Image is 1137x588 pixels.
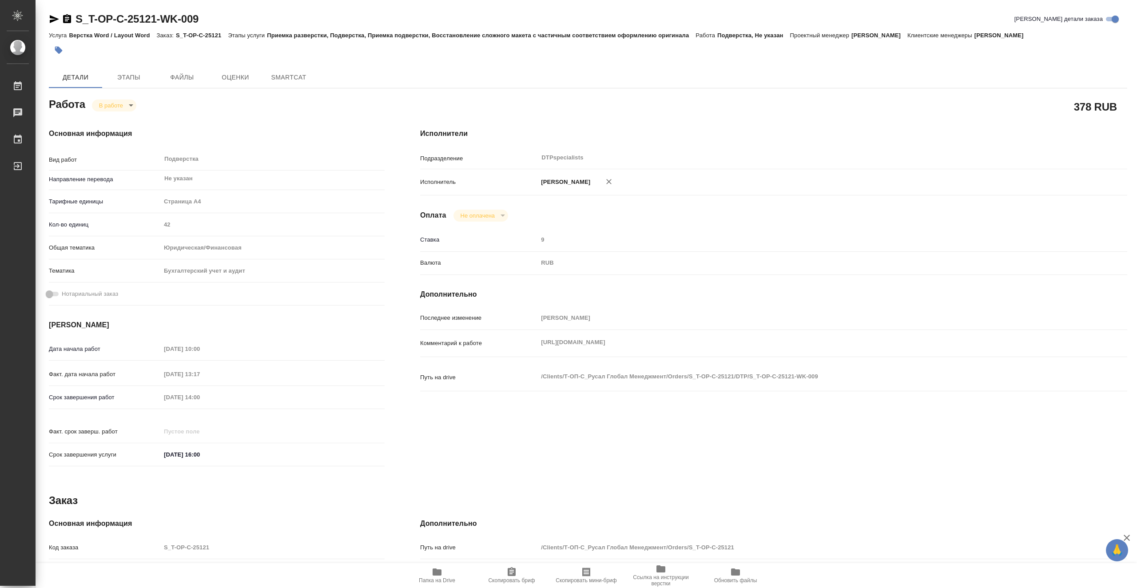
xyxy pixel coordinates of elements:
[76,13,199,25] a: S_T-OP-C-25121-WK-009
[420,289,1127,300] h4: Дополнительно
[49,175,161,184] p: Направление перевода
[1014,15,1103,24] span: [PERSON_NAME] детали заказа
[698,563,773,588] button: Обновить файлы
[907,32,974,39] p: Клиентские менеджеры
[92,99,136,111] div: В работе
[49,518,385,529] h4: Основная информация
[1109,541,1125,560] span: 🙏
[49,197,161,206] p: Тарифные единицы
[714,577,757,584] span: Обновить файлы
[458,212,497,219] button: Не оплачена
[629,574,693,587] span: Ссылка на инструкции верстки
[157,32,176,39] p: Заказ:
[419,577,455,584] span: Папка на Drive
[49,370,161,379] p: Факт. дата начала работ
[420,314,538,322] p: Последнее изменение
[161,448,239,461] input: ✎ Введи что-нибудь
[228,32,267,39] p: Этапы услуги
[49,493,78,508] h2: Заказ
[49,40,68,60] button: Добавить тэг
[538,369,1068,384] textarea: /Clients/Т-ОП-С_Русал Глобал Менеджмент/Orders/S_T-OP-C-25121/DTP/S_T-OP-C-25121-WK-009
[696,32,717,39] p: Работа
[49,320,385,330] h4: [PERSON_NAME]
[400,563,474,588] button: Папка на Drive
[49,345,161,354] p: Дата начала работ
[161,425,239,438] input: Пустое поле
[538,311,1068,324] input: Пустое поле
[54,72,97,83] span: Детали
[49,14,60,24] button: Скопировать ссылку для ЯМессенджера
[62,290,118,298] span: Нотариальный заказ
[1074,99,1117,114] h2: 378 RUB
[161,391,239,404] input: Пустое поле
[474,563,549,588] button: Скопировать бриф
[538,233,1068,246] input: Пустое поле
[161,218,385,231] input: Пустое поле
[96,102,126,109] button: В работе
[267,32,696,39] p: Приемка разверстки, Подверстка, Приемка подверстки, Восстановление сложного макета с частичным со...
[624,563,698,588] button: Ссылка на инструкции верстки
[161,72,203,83] span: Файлы
[538,335,1068,350] textarea: [URL][DOMAIN_NAME]
[420,235,538,244] p: Ставка
[420,373,538,382] p: Путь на drive
[488,577,535,584] span: Скопировать бриф
[214,72,257,83] span: Оценки
[538,178,590,187] p: [PERSON_NAME]
[420,128,1127,139] h4: Исполнители
[49,427,161,436] p: Факт. срок заверш. работ
[49,95,85,111] h2: Работа
[556,577,616,584] span: Скопировать мини-бриф
[974,32,1030,39] p: [PERSON_NAME]
[161,541,385,554] input: Пустое поле
[49,155,161,164] p: Вид работ
[49,128,385,139] h4: Основная информация
[161,240,385,255] div: Юридическая/Финансовая
[49,220,161,229] p: Кол-во единиц
[549,563,624,588] button: Скопировать мини-бриф
[420,154,538,163] p: Подразделение
[176,32,228,39] p: S_T-OP-C-25121
[49,32,69,39] p: Услуга
[851,32,907,39] p: [PERSON_NAME]
[420,258,538,267] p: Валюта
[161,263,385,278] div: Бухгалтерский учет и аудит
[420,178,538,187] p: Исполнитель
[538,541,1068,554] input: Пустое поле
[538,255,1068,270] div: RUB
[69,32,156,39] p: Верстка Word / Layout Word
[49,450,161,459] p: Срок завершения услуги
[161,342,239,355] input: Пустое поле
[420,339,538,348] p: Комментарий к работе
[62,14,72,24] button: Скопировать ссылку
[161,194,385,209] div: Страница А4
[420,518,1127,529] h4: Дополнительно
[790,32,851,39] p: Проектный менеджер
[49,543,161,552] p: Код заказа
[107,72,150,83] span: Этапы
[267,72,310,83] span: SmartCat
[599,172,619,191] button: Удалить исполнителя
[1106,539,1128,561] button: 🙏
[717,32,790,39] p: Подверстка, Не указан
[161,368,239,381] input: Пустое поле
[420,543,538,552] p: Путь на drive
[453,210,508,222] div: В работе
[49,266,161,275] p: Тематика
[49,243,161,252] p: Общая тематика
[49,393,161,402] p: Срок завершения работ
[420,210,446,221] h4: Оплата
